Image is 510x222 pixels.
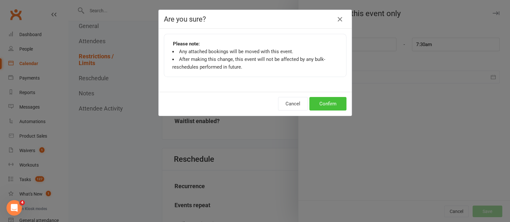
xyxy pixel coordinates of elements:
[172,55,338,71] li: After making this change, this event will not be affected by any bulk-reschedules performed in fu...
[6,200,22,216] iframe: Intercom live chat
[172,48,338,55] li: Any attached bookings will be moved with this event.
[173,40,200,48] strong: Please note:
[20,200,25,205] span: 4
[278,97,308,111] button: Cancel
[335,14,345,24] button: Close
[309,97,346,111] button: Confirm
[164,15,346,23] h4: Are you sure?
